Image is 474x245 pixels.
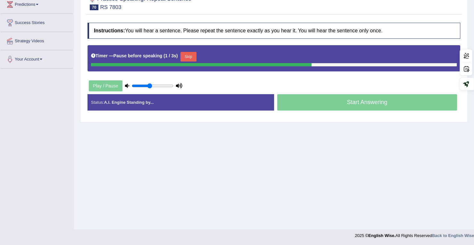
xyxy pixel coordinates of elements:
b: ( [163,53,165,58]
a: Strategy Videos [0,32,73,48]
a: Back to English Wise [432,233,474,238]
b: 1 / 3s [165,53,176,58]
small: RS 7803 [100,4,121,10]
a: Your Account [0,50,73,66]
b: ) [176,53,178,58]
div: 2025 © All Rights Reserved [355,229,474,239]
h5: Timer — [91,53,178,58]
button: Skip [180,52,196,61]
strong: English Wise. [368,233,395,238]
strong: A.I. Engine Standing by... [104,100,154,105]
a: Success Stories [0,14,73,30]
b: Pause before speaking [113,53,162,58]
span: 70 [90,4,98,10]
b: Instructions: [94,28,125,33]
h4: You will hear a sentence. Please repeat the sentence exactly as you hear it. You will hear the se... [87,23,460,39]
div: Status: [87,94,274,110]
